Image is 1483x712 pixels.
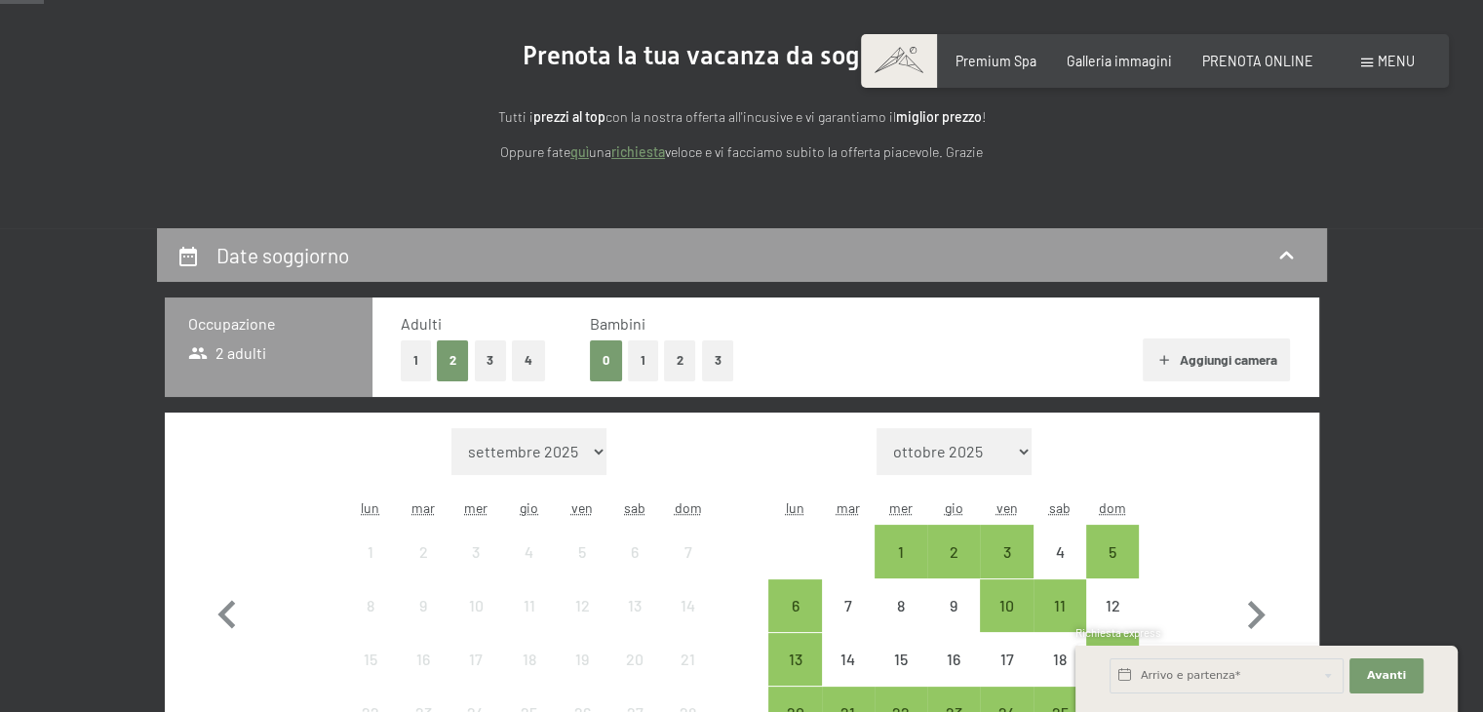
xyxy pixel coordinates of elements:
[397,579,449,632] div: Tue Sep 09 2025
[608,633,661,686] div: arrivo/check-in non effettuabile
[837,499,860,516] abbr: martedì
[533,108,605,125] strong: prezzi al top
[875,525,927,577] div: Wed Oct 01 2025
[503,525,556,577] div: Thu Sep 04 2025
[451,652,500,700] div: 17
[1143,338,1290,381] button: Aggiungi camera
[664,340,696,380] button: 2
[346,598,395,647] div: 8
[571,499,593,516] abbr: venerdì
[505,598,554,647] div: 11
[929,544,978,593] div: 2
[1049,499,1071,516] abbr: sabato
[980,525,1033,577] div: arrivo/check-in possibile
[980,579,1033,632] div: arrivo/check-in possibile
[399,598,448,647] div: 9
[980,633,1033,686] div: Fri Oct 17 2025
[663,544,712,593] div: 7
[558,598,606,647] div: 12
[982,598,1031,647] div: 10
[1034,633,1086,686] div: arrivo/check-in non effettuabile
[464,499,488,516] abbr: mercoledì
[822,633,875,686] div: arrivo/check-in non effettuabile
[608,579,661,632] div: Sat Sep 13 2025
[1067,53,1172,69] a: Galleria immagini
[399,544,448,593] div: 2
[1086,525,1139,577] div: Sun Oct 05 2025
[397,525,449,577] div: arrivo/check-in non effettuabile
[475,340,507,380] button: 3
[1035,598,1084,647] div: 11
[877,598,925,647] div: 8
[608,579,661,632] div: arrivo/check-in non effettuabile
[1034,525,1086,577] div: arrivo/check-in non effettuabile
[344,579,397,632] div: Mon Sep 08 2025
[344,579,397,632] div: arrivo/check-in non effettuabile
[1349,658,1424,693] button: Avanti
[889,499,913,516] abbr: mercoledì
[401,314,442,333] span: Adulti
[1202,53,1313,69] a: PRENOTA ONLINE
[929,598,978,647] div: 9
[822,579,875,632] div: arrivo/check-in non effettuabile
[956,53,1036,69] a: Premium Spa
[610,598,659,647] div: 13
[1099,499,1126,516] abbr: domenica
[896,108,982,125] strong: miglior prezzo
[1367,668,1406,684] span: Avanti
[1034,579,1086,632] div: arrivo/check-in possibile
[512,340,545,380] button: 4
[661,633,714,686] div: arrivo/check-in non effettuabile
[346,652,395,700] div: 15
[628,340,658,380] button: 1
[929,652,978,700] div: 16
[570,143,589,160] a: quì
[1086,579,1139,632] div: arrivo/check-in non effettuabile
[1088,544,1137,593] div: 5
[822,579,875,632] div: Tue Oct 07 2025
[449,633,502,686] div: arrivo/check-in non effettuabile
[661,579,714,632] div: Sun Sep 14 2025
[344,633,397,686] div: arrivo/check-in non effettuabile
[875,525,927,577] div: arrivo/check-in possibile
[556,579,608,632] div: arrivo/check-in non effettuabile
[1034,633,1086,686] div: Sat Oct 18 2025
[397,525,449,577] div: Tue Sep 02 2025
[661,579,714,632] div: arrivo/check-in non effettuabile
[768,579,821,632] div: Mon Oct 06 2025
[505,652,554,700] div: 18
[1378,53,1415,69] span: Menu
[663,598,712,647] div: 14
[556,525,608,577] div: arrivo/check-in non effettuabile
[401,340,431,380] button: 1
[824,598,873,647] div: 7
[675,499,702,516] abbr: domenica
[520,499,538,516] abbr: giovedì
[397,633,449,686] div: arrivo/check-in non effettuabile
[556,579,608,632] div: Fri Sep 12 2025
[927,579,980,632] div: arrivo/check-in non effettuabile
[945,499,963,516] abbr: giovedì
[768,579,821,632] div: arrivo/check-in possibile
[503,633,556,686] div: arrivo/check-in non effettuabile
[437,340,469,380] button: 2
[558,652,606,700] div: 19
[608,525,661,577] div: Sat Sep 06 2025
[449,579,502,632] div: Wed Sep 10 2025
[397,579,449,632] div: arrivo/check-in non effettuabile
[702,340,734,380] button: 3
[399,652,448,700] div: 16
[449,633,502,686] div: Wed Sep 17 2025
[768,633,821,686] div: Mon Oct 13 2025
[556,633,608,686] div: Fri Sep 19 2025
[927,633,980,686] div: arrivo/check-in non effettuabile
[661,633,714,686] div: Sun Sep 21 2025
[1034,579,1086,632] div: Sat Oct 11 2025
[608,633,661,686] div: Sat Sep 20 2025
[1086,525,1139,577] div: arrivo/check-in possibile
[661,525,714,577] div: Sun Sep 07 2025
[877,544,925,593] div: 1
